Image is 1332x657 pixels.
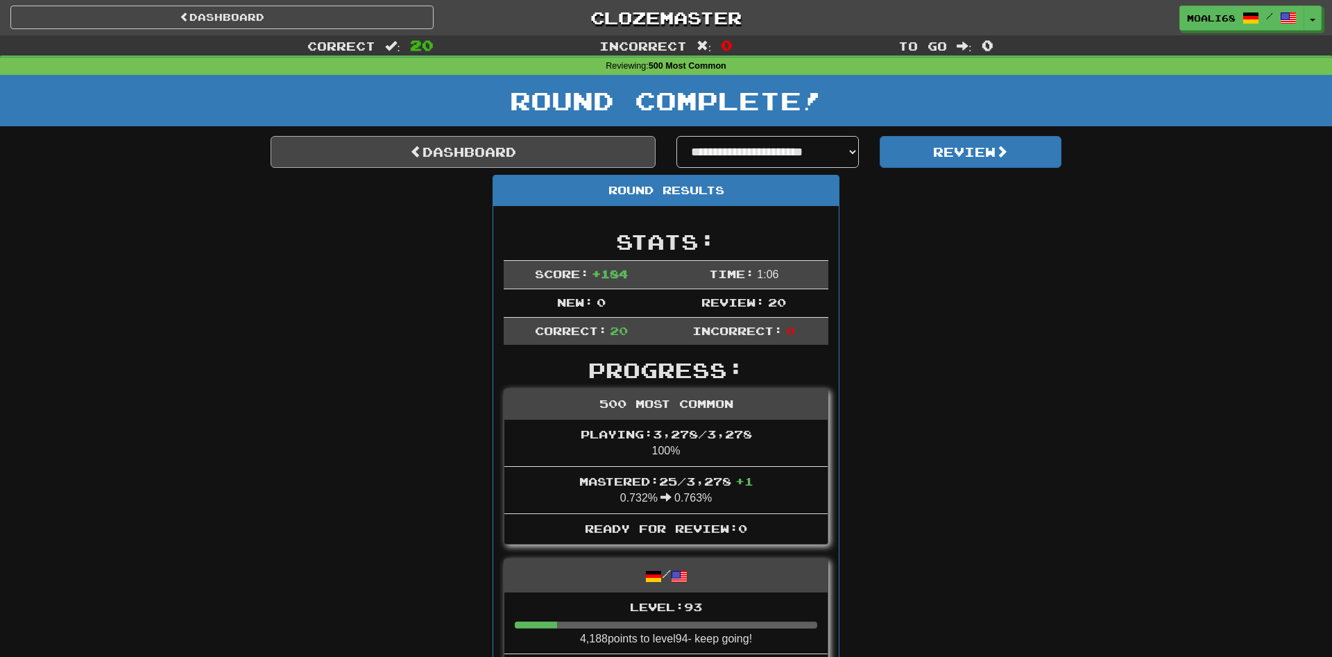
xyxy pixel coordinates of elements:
[880,136,1062,168] button: Review
[592,267,628,280] span: + 184
[504,420,828,467] li: 100%
[585,522,747,535] span: Ready for Review: 0
[410,37,434,53] span: 20
[10,6,434,29] a: Dashboard
[898,39,947,53] span: To go
[697,40,712,52] span: :
[385,40,400,52] span: :
[535,267,589,280] span: Score:
[535,324,607,337] span: Correct:
[982,37,993,53] span: 0
[721,37,733,53] span: 0
[493,176,839,206] div: Round Results
[504,559,828,592] div: /
[504,466,828,514] li: 0.732% 0.763%
[581,427,752,441] span: Playing: 3,278 / 3,278
[504,592,828,655] li: 4,188 points to level 94 - keep going!
[649,61,726,71] strong: 500 Most Common
[579,475,753,488] span: Mastered: 25 / 3,278
[504,230,828,253] h2: Stats:
[1187,12,1236,24] span: moali68
[768,296,786,309] span: 20
[709,267,754,280] span: Time:
[701,296,765,309] span: Review:
[454,6,878,30] a: Clozemaster
[757,268,778,280] span: 1 : 0 6
[692,324,783,337] span: Incorrect:
[630,600,702,613] span: Level: 93
[504,359,828,382] h2: Progress:
[307,39,375,53] span: Correct
[610,324,628,337] span: 20
[5,87,1327,114] h1: Round Complete!
[735,475,753,488] span: + 1
[1179,6,1304,31] a: moali68 /
[557,296,593,309] span: New:
[1266,11,1273,21] span: /
[271,136,656,168] a: Dashboard
[957,40,972,52] span: :
[504,389,828,420] div: 500 Most Common
[786,324,795,337] span: 0
[597,296,606,309] span: 0
[599,39,687,53] span: Incorrect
